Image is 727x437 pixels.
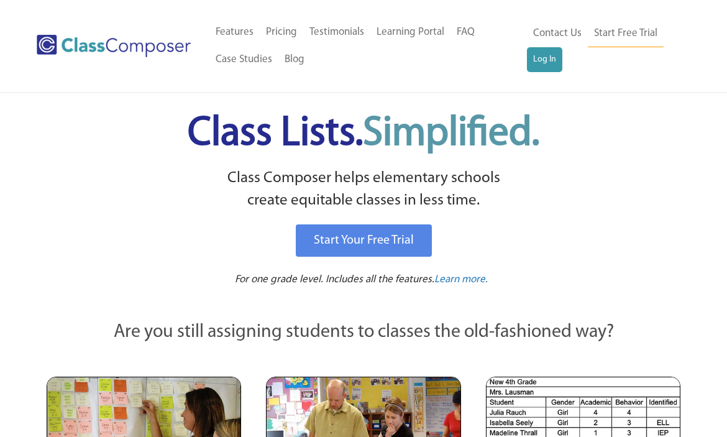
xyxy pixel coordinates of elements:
p: Are you still assigning students to classes the old-fashioned way? [47,319,680,346]
a: Learning Portal [370,19,450,46]
nav: Header Menu [209,19,528,73]
span: For one grade level. Includes all the features. [235,274,434,285]
span: Learn more. [434,274,488,285]
a: Learn more. [434,272,488,288]
p: Class Composer helps elementary schools create equitable classes in less time. [45,167,682,213]
a: Start Free Trial [588,20,664,48]
a: Pricing [260,19,303,46]
span: Simplified. [363,114,539,154]
a: FAQ [450,19,481,46]
a: Case Studies [209,46,278,73]
a: Blog [278,46,311,73]
a: Testimonials [303,19,370,46]
a: Log In [527,47,562,72]
a: Features [209,19,260,46]
nav: Header Menu [527,20,681,72]
img: Class Composer [37,35,191,57]
span: Class Lists. [188,114,539,154]
span: Start Your Free Trial [314,234,414,247]
a: Start Your Free Trial [296,224,432,257]
a: Contact Us [527,20,588,47]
